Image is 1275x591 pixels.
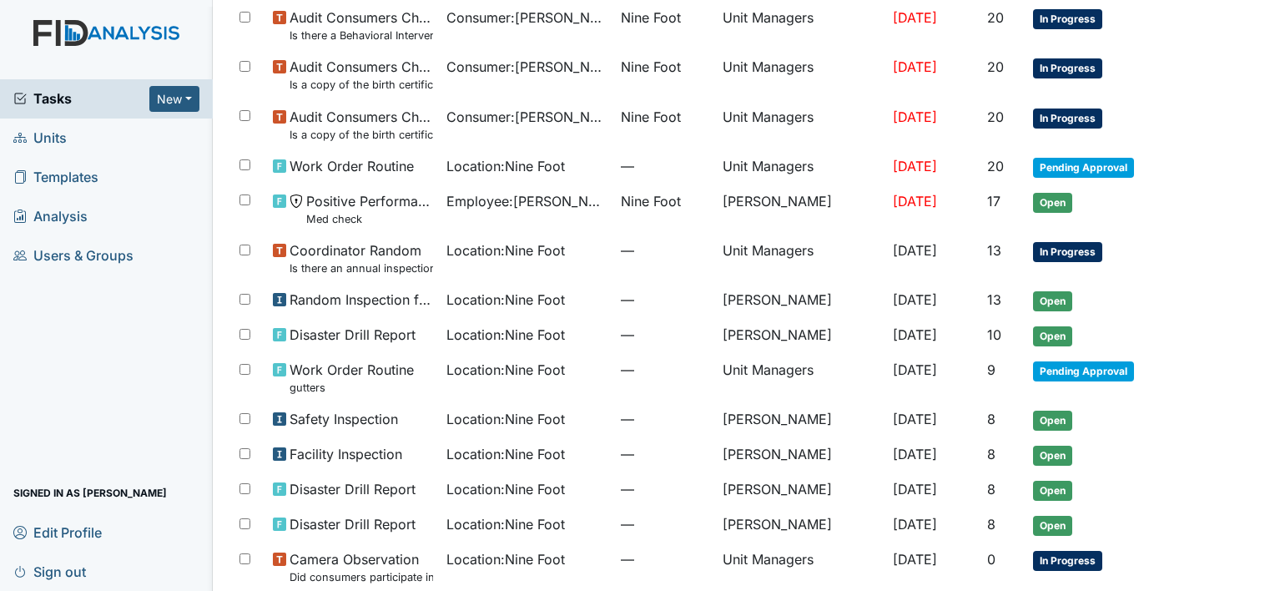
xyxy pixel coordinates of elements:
span: Nine Foot [621,191,681,211]
span: [DATE] [893,481,937,498]
span: Safety Inspection [290,409,398,429]
span: [DATE] [893,361,937,378]
span: In Progress [1033,109,1102,129]
span: — [621,240,709,260]
td: Unit Managers [716,234,886,283]
td: [PERSON_NAME] [716,402,886,437]
span: Facility Inspection [290,444,402,464]
span: 8 [987,411,995,427]
td: [PERSON_NAME] [716,318,886,353]
span: — [621,360,709,380]
span: Analysis [13,204,88,230]
span: Nine Foot [621,57,681,77]
span: — [621,444,709,464]
span: Users & Groups [13,243,134,269]
span: Random Inspection for AM [290,290,433,310]
span: Units [13,125,67,151]
td: Unit Managers [716,100,886,149]
td: Unit Managers [716,149,886,184]
span: Audit Consumers Charts Is a copy of the birth certificate found in the file? [290,57,433,93]
span: — [621,409,709,429]
td: [PERSON_NAME] [716,472,886,508]
span: Templates [13,164,98,190]
span: Disaster Drill Report [290,325,416,345]
span: 20 [987,158,1004,174]
td: Unit Managers [716,50,886,99]
span: Nine Foot [621,8,681,28]
span: Audit Consumers Charts Is there a Behavioral Intervention Program Approval/Consent for every 6 mo... [290,8,433,43]
span: 10 [987,326,1001,343]
small: Is there a Behavioral Intervention Program Approval/Consent for every 6 months? [290,28,433,43]
span: Open [1033,446,1072,466]
span: Pending Approval [1033,158,1134,178]
span: Coordinator Random Is there an annual inspection of the Security and Fire alarm system on file? [290,240,433,276]
span: Location : Nine Foot [446,156,565,176]
small: Did consumers participate in family style dining? [290,569,433,585]
span: Location : Nine Foot [446,290,565,310]
span: Audit Consumers Charts Is a copy of the birth certificate found in the file? [290,107,433,143]
span: [DATE] [893,58,937,75]
span: — [621,514,709,534]
td: Unit Managers [716,1,886,50]
span: Edit Profile [13,519,102,545]
span: 20 [987,9,1004,26]
span: [DATE] [893,551,937,568]
small: Is there an annual inspection of the Security and Fire alarm system on file? [290,260,433,276]
span: [DATE] [893,516,937,533]
span: Location : Nine Foot [446,549,565,569]
span: Open [1033,481,1072,501]
span: — [621,479,709,499]
small: gutters [290,380,414,396]
td: [PERSON_NAME] [716,437,886,472]
span: Positive Performance Review Med check [306,191,433,227]
span: Location : Nine Foot [446,444,565,464]
span: — [621,549,709,569]
td: Unit Managers [716,353,886,402]
span: Work Order Routine gutters [290,360,414,396]
button: New [149,86,199,112]
span: 8 [987,516,995,533]
span: In Progress [1033,551,1102,571]
span: [DATE] [893,109,937,125]
span: Open [1033,516,1072,536]
small: Med check [306,211,433,227]
span: [DATE] [893,326,937,343]
small: Is a copy of the birth certificate found in the file? [290,127,433,143]
span: Location : Nine Foot [446,240,565,260]
span: Location : Nine Foot [446,479,565,499]
span: Sign out [13,558,86,584]
span: Consumer : [PERSON_NAME] [446,107,607,127]
span: Consumer : [PERSON_NAME] [446,57,607,77]
span: Location : Nine Foot [446,360,565,380]
span: Open [1033,193,1072,213]
span: Employee : [PERSON_NAME] [446,191,607,211]
span: Pending Approval [1033,361,1134,381]
td: [PERSON_NAME] [716,184,886,234]
span: [DATE] [893,242,937,259]
span: In Progress [1033,58,1102,78]
span: [DATE] [893,411,937,427]
span: 8 [987,446,995,462]
span: [DATE] [893,193,937,210]
span: — [621,156,709,176]
span: — [621,290,709,310]
span: 20 [987,109,1004,125]
span: [DATE] [893,291,937,308]
span: In Progress [1033,9,1102,29]
span: Camera Observation Did consumers participate in family style dining? [290,549,433,585]
td: [PERSON_NAME] [716,508,886,543]
span: In Progress [1033,242,1102,262]
span: Location : Nine Foot [446,409,565,429]
span: 13 [987,291,1001,308]
span: Signed in as [PERSON_NAME] [13,480,167,506]
a: Tasks [13,88,149,109]
span: 17 [987,193,1000,210]
span: Location : Nine Foot [446,514,565,534]
span: [DATE] [893,9,937,26]
span: Disaster Drill Report [290,514,416,534]
span: 20 [987,58,1004,75]
span: 13 [987,242,1001,259]
span: Nine Foot [621,107,681,127]
span: Open [1033,411,1072,431]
